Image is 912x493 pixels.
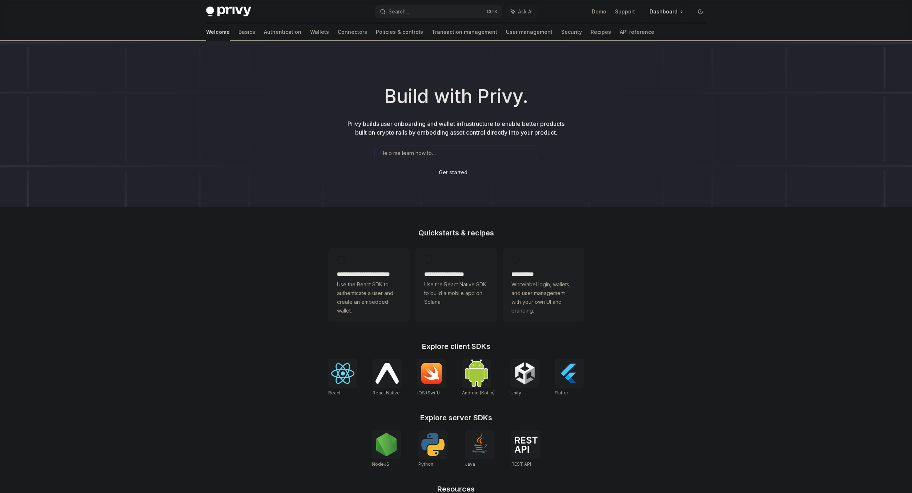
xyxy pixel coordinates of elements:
span: Ask AI [518,8,533,15]
a: Wallets [310,23,329,41]
span: Use the React Native SDK to build a mobile app on Solana. [424,280,488,306]
div: Search... [389,7,409,16]
span: NodeJS [372,461,389,467]
h2: Resources [328,485,584,493]
span: iOS (Swift) [417,390,440,395]
a: PythonPython [418,430,447,468]
a: iOS (Swift)iOS (Swift) [417,359,446,397]
img: iOS (Swift) [420,362,443,384]
h2: Explore client SDKs [328,343,584,350]
span: Dashboard [650,8,678,15]
img: Unity [513,362,537,385]
img: Android (Kotlin) [465,359,488,387]
a: Dashboard [644,6,689,17]
button: Ask AI [506,5,538,18]
span: Unity [510,390,521,395]
button: Toggle dark mode [695,6,706,17]
a: UnityUnity [510,359,539,397]
img: dark logo [206,7,251,17]
img: Java [468,433,491,456]
a: **** *****Whitelabel login, wallets, and user management with your own UI and branding. [503,248,584,322]
h2: Quickstarts & recipes [328,229,584,236]
a: Policies & controls [376,23,423,41]
span: Use the React SDK to authenticate a user and create an embedded wallet. [337,280,401,315]
button: Search...CtrlK [375,5,502,18]
a: REST APIREST API [511,430,541,468]
a: React NativeReact Native [373,359,402,397]
a: Get started [439,169,467,176]
span: Ctrl K [487,9,498,15]
span: Get started [439,169,467,175]
a: Demo [592,8,606,15]
a: Recipes [591,23,611,41]
a: Welcome [206,23,230,41]
a: **** **** **** ***Use the React Native SDK to build a mobile app on Solana. [415,248,497,322]
span: Help me learn how to… [381,149,436,157]
a: Security [561,23,582,41]
a: Authentication [264,23,301,41]
span: Android (Kotlin) [462,390,495,395]
a: Android (Kotlin)Android (Kotlin) [462,359,495,397]
span: React Native [373,390,400,395]
span: Flutter [555,390,568,395]
img: Flutter [558,362,581,385]
img: Python [421,433,445,456]
a: FlutterFlutter [555,359,584,397]
h2: Explore server SDKs [328,414,584,421]
a: API reference [620,23,654,41]
img: REST API [514,437,538,453]
a: User management [506,23,553,41]
a: Basics [238,23,255,41]
span: Java [465,461,475,467]
h1: Build with Privy. [12,82,900,111]
a: JavaJava [465,430,494,468]
img: React Native [375,363,399,383]
a: Transaction management [432,23,497,41]
img: React [331,363,354,384]
a: Connectors [338,23,367,41]
span: Whitelabel login, wallets, and user management with your own UI and branding. [511,280,575,315]
span: React [328,390,341,395]
span: Privy builds user onboarding and wallet infrastructure to enable better products built on crypto ... [347,120,565,136]
a: ReactReact [328,359,357,397]
a: NodeJSNodeJS [372,430,401,468]
span: REST API [511,461,531,467]
img: NodeJS [375,433,398,456]
a: Support [615,8,635,15]
span: Python [418,461,433,467]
